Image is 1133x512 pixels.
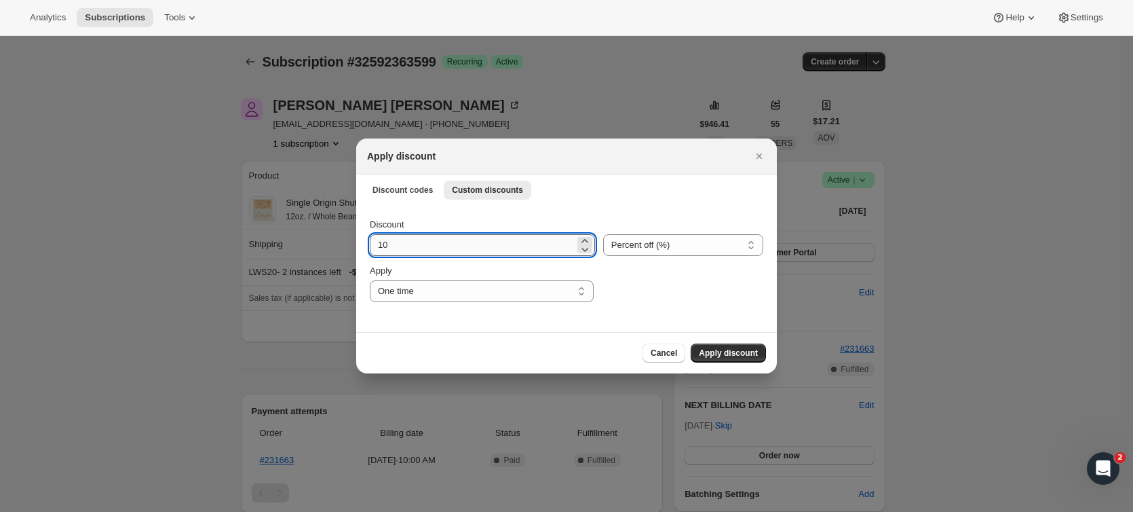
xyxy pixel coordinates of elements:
[750,147,769,166] button: Close
[85,12,145,23] span: Subscriptions
[156,8,207,27] button: Tools
[691,344,766,363] button: Apply discount
[164,12,185,23] span: Tools
[77,8,153,27] button: Subscriptions
[372,185,433,196] span: Discount codes
[30,12,66,23] span: Analytics
[984,8,1045,27] button: Help
[1115,452,1126,463] span: 2
[1005,12,1024,23] span: Help
[356,204,777,332] div: Custom discounts
[444,181,531,200] button: Custom discounts
[370,266,392,276] span: Apply
[367,149,436,163] h2: Apply discount
[1049,8,1111,27] button: Settings
[642,344,685,363] button: Cancel
[364,181,441,200] button: Discount codes
[651,348,677,359] span: Cancel
[370,219,404,230] span: Discount
[452,185,523,196] span: Custom discounts
[1071,12,1103,23] span: Settings
[22,8,74,27] button: Analytics
[699,348,758,359] span: Apply discount
[1087,452,1119,485] iframe: Intercom live chat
